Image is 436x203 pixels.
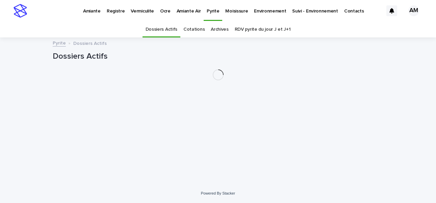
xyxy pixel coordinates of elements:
a: Powered By Stacker [201,191,235,195]
a: Pyrite [53,39,66,47]
div: AM [408,5,419,16]
a: Dossiers Actifs [146,22,177,37]
p: Dossiers Actifs [73,39,107,47]
a: Archives [211,22,229,37]
a: Cotations [183,22,205,37]
a: RDV pyrite du jour J et J+1 [235,22,291,37]
img: stacker-logo-s-only.png [14,4,27,18]
h1: Dossiers Actifs [53,52,384,61]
